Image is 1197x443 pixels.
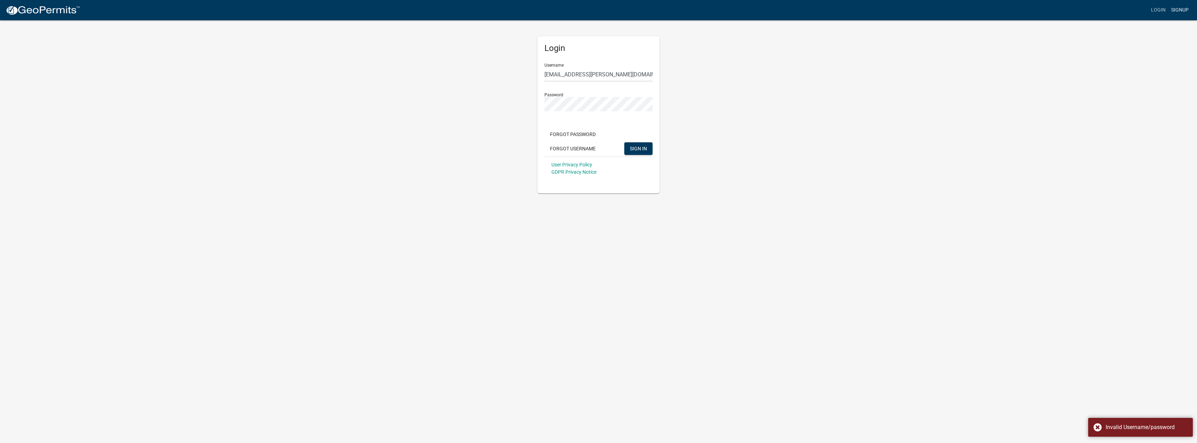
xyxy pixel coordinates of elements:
a: Signup [1168,3,1191,17]
button: SIGN IN [624,142,653,155]
button: Forgot Username [544,142,601,155]
h5: Login [544,43,653,53]
button: Forgot Password [544,128,601,141]
span: SIGN IN [630,145,647,151]
a: GDPR Privacy Notice [551,169,596,175]
a: User Privacy Policy [551,162,592,167]
a: Login [1148,3,1168,17]
div: Invalid Username/password [1106,423,1188,431]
